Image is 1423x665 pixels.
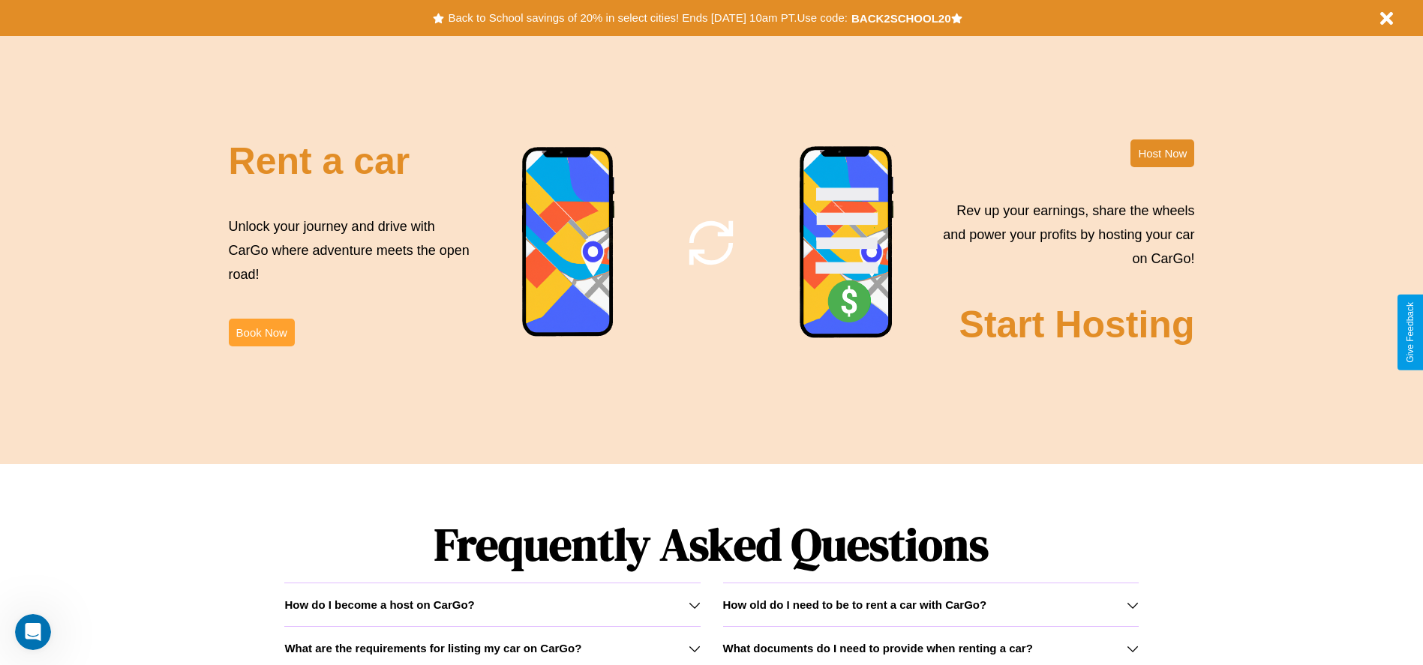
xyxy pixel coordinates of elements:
[229,319,295,346] button: Book Now
[284,642,581,655] h3: What are the requirements for listing my car on CarGo?
[15,614,51,650] iframe: Intercom live chat
[229,139,410,183] h2: Rent a car
[1405,302,1415,363] div: Give Feedback
[521,146,616,339] img: phone
[934,199,1194,271] p: Rev up your earnings, share the wheels and power your profits by hosting your car on CarGo!
[229,214,475,287] p: Unlock your journey and drive with CarGo where adventure meets the open road!
[723,642,1033,655] h3: What documents do I need to provide when renting a car?
[851,12,951,25] b: BACK2SCHOOL20
[723,598,987,611] h3: How old do I need to be to rent a car with CarGo?
[1130,139,1194,167] button: Host Now
[284,598,474,611] h3: How do I become a host on CarGo?
[959,303,1195,346] h2: Start Hosting
[444,7,851,28] button: Back to School savings of 20% in select cities! Ends [DATE] 10am PT.Use code:
[799,145,895,340] img: phone
[284,506,1138,583] h1: Frequently Asked Questions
